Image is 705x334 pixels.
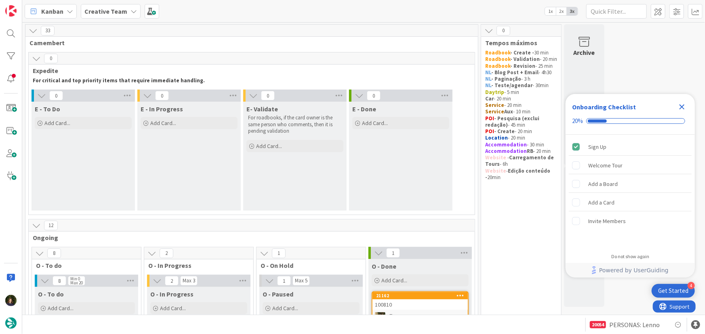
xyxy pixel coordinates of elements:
[485,102,557,109] p: - 20 min
[5,295,17,306] img: MC
[569,157,692,174] div: Welcome Tour is incomplete.
[485,142,557,148] p: - 30 min
[485,69,557,76] p: - 4h30
[485,69,491,76] strong: NL
[485,95,494,102] strong: Car
[295,279,307,283] div: Max 5
[44,119,70,127] span: Add Card...
[588,142,606,152] div: Sign Up
[485,108,504,115] strong: Service
[33,67,465,75] span: Expedite
[48,305,74,312] span: Add Card...
[485,115,494,122] strong: POI
[485,63,510,69] strong: Roadbook
[510,63,535,69] strong: - Revision
[485,50,557,56] p: 30 min
[367,91,381,100] span: 0
[545,7,556,15] span: 1x
[504,108,513,115] strong: Aux
[510,56,540,63] strong: - Validation
[569,175,692,193] div: Add a Board is incomplete.
[248,115,342,134] p: For roadbooks, if the card owner is the same person who comments, then it is pending validation
[485,167,506,174] strong: Website
[588,198,615,207] div: Add a Card
[485,102,504,109] strong: Service
[261,91,275,100] span: 0
[41,26,55,35] span: 33
[491,82,532,89] strong: - Teste/agendar
[567,7,578,15] span: 3x
[362,119,388,127] span: Add Card...
[272,305,298,312] span: Add Card...
[352,105,376,113] span: E - Done
[84,7,127,15] b: Creative Team
[572,117,688,125] div: Checklist progress: 20%
[165,276,179,286] span: 2
[29,39,468,47] span: Camembert
[47,248,61,258] span: 8
[652,284,695,298] div: Open Get Started checklist, remaining modules: 4
[485,82,491,89] strong: NL
[44,54,58,63] span: 0
[33,234,465,242] span: Ongoing
[41,6,63,16] span: Kanban
[160,305,186,312] span: Add Card...
[599,265,669,275] span: Powered by UserGuiding
[372,291,469,328] a: 21162100810SP
[375,312,385,323] img: SP
[485,49,510,56] strong: Roadbook
[570,263,691,278] a: Powered by UserGuiding
[569,138,692,156] div: Sign Up is complete.
[372,312,468,323] div: SP
[658,287,688,295] div: Get Started
[485,115,541,128] strong: - Pesquisa (exclui redação)
[485,135,557,141] p: - 20 min
[485,168,557,181] p: - 20min
[491,75,521,82] strong: - Paginação
[485,39,551,47] span: Tempos máximos
[574,48,595,57] div: Archive
[566,263,695,278] div: Footer
[485,89,504,96] strong: Daytrip
[148,261,243,269] span: O - In Progress
[485,154,506,161] strong: Website
[497,26,510,35] span: 0
[70,277,80,281] div: Min 0
[5,5,17,17] img: Visit kanbanzone.com
[183,279,195,283] div: Max 3
[485,141,527,148] strong: Accommodation
[263,290,293,298] span: O - Paused
[590,321,606,328] div: 20054
[572,117,583,125] div: 20%
[485,76,557,82] p: - 3 h
[381,277,407,284] span: Add Card...
[53,276,66,286] span: 8
[588,179,618,189] div: Add a Board
[246,105,278,113] span: E- Validate
[386,248,400,258] span: 1
[609,320,660,330] span: PERSONAS: Lenno
[33,77,205,84] strong: For critical and top priority items that require immediate handling.
[155,91,169,100] span: 0
[485,154,555,167] strong: Carregamento de Tours
[485,167,551,181] strong: Edição conteúdo -
[376,293,468,299] div: 21162
[566,94,695,278] div: Checklist Container
[485,75,491,82] strong: NL
[485,109,557,115] p: - 10 min
[586,4,647,19] input: Quick Filter...
[485,82,557,89] p: - 30min
[44,221,58,230] span: 12
[566,135,695,248] div: Checklist items
[372,292,468,299] div: 21162
[372,292,468,310] div: 21162100810
[491,69,539,76] strong: - Blog Post + Email
[372,299,468,310] div: 100810
[372,262,396,270] span: O - Done
[527,148,533,154] strong: RB
[485,128,494,135] strong: POI
[141,105,183,113] span: E - In Progress
[70,281,83,285] div: Max 20
[36,261,131,269] span: O - To do
[277,276,291,286] span: 1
